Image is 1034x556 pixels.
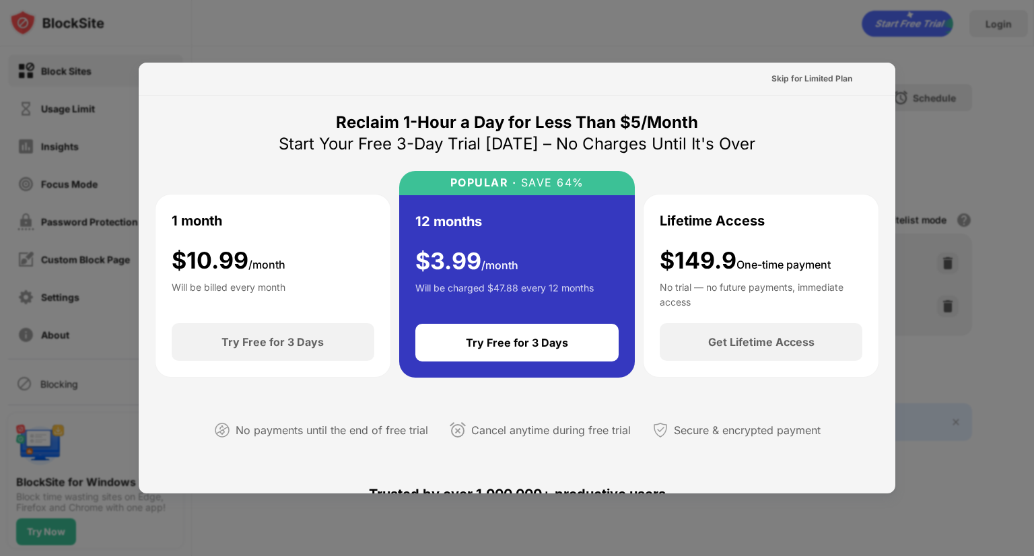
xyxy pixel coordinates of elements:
[674,421,821,440] div: Secure & encrypted payment
[450,422,466,438] img: cancel-anytime
[652,422,668,438] img: secured-payment
[708,335,815,349] div: Get Lifetime Access
[172,280,285,307] div: Will be billed every month
[471,421,631,440] div: Cancel anytime during free trial
[214,422,230,438] img: not-paying
[660,280,862,307] div: No trial — no future payments, immediate access
[771,72,852,85] div: Skip for Limited Plan
[736,258,831,271] span: One-time payment
[450,176,517,189] div: POPULAR ·
[172,247,285,275] div: $ 10.99
[172,211,222,231] div: 1 month
[279,133,755,155] div: Start Your Free 3-Day Trial [DATE] – No Charges Until It's Over
[415,211,482,232] div: 12 months
[660,247,831,275] div: $149.9
[516,176,584,189] div: SAVE 64%
[155,462,879,526] div: Trusted by over 1,000,000+ productive users
[466,336,568,349] div: Try Free for 3 Days
[415,281,594,308] div: Will be charged $47.88 every 12 months
[336,112,698,133] div: Reclaim 1-Hour a Day for Less Than $5/Month
[236,421,428,440] div: No payments until the end of free trial
[415,248,518,275] div: $ 3.99
[481,258,518,272] span: /month
[248,258,285,271] span: /month
[660,211,765,231] div: Lifetime Access
[221,335,324,349] div: Try Free for 3 Days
